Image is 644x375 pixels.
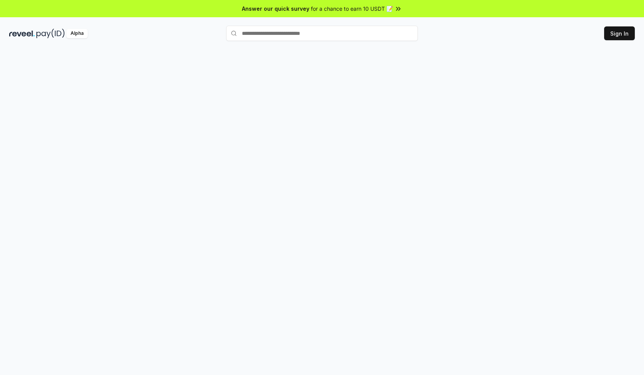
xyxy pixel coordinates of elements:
[66,29,88,38] div: Alpha
[311,5,393,13] span: for a chance to earn 10 USDT 📝
[36,29,65,38] img: pay_id
[9,29,35,38] img: reveel_dark
[242,5,309,13] span: Answer our quick survey
[604,26,635,40] button: Sign In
